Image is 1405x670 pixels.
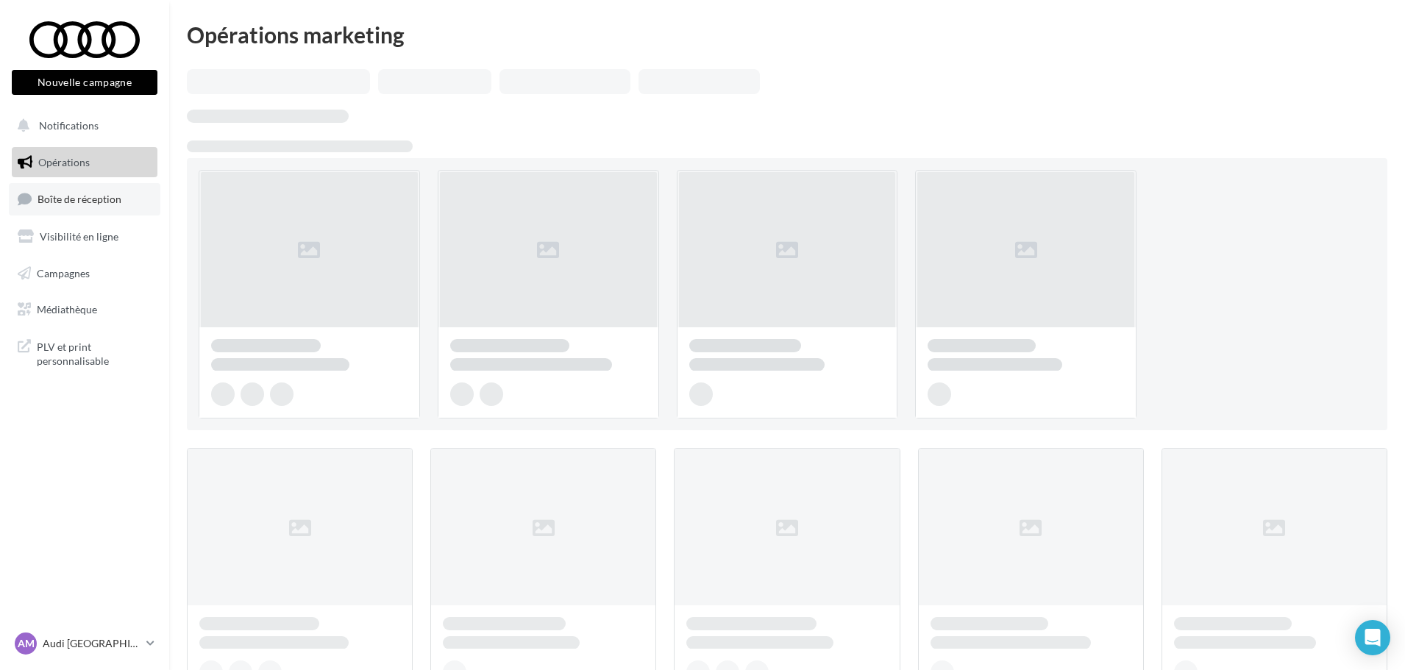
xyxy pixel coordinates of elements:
span: Opérations [38,156,90,168]
span: Boîte de réception [38,193,121,205]
a: PLV et print personnalisable [9,331,160,374]
span: PLV et print personnalisable [37,337,152,368]
div: Opérations marketing [187,24,1387,46]
span: Campagnes [37,266,90,279]
a: Campagnes [9,258,160,289]
span: Notifications [39,119,99,132]
div: Open Intercom Messenger [1355,620,1390,655]
button: Nouvelle campagne [12,70,157,95]
button: Notifications [9,110,154,141]
a: Boîte de réception [9,183,160,215]
span: Médiathèque [37,303,97,316]
a: Visibilité en ligne [9,221,160,252]
p: Audi [GEOGRAPHIC_DATA] [43,636,140,651]
span: Visibilité en ligne [40,230,118,243]
a: Médiathèque [9,294,160,325]
a: Opérations [9,147,160,178]
a: AM Audi [GEOGRAPHIC_DATA] [12,630,157,657]
span: AM [18,636,35,651]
